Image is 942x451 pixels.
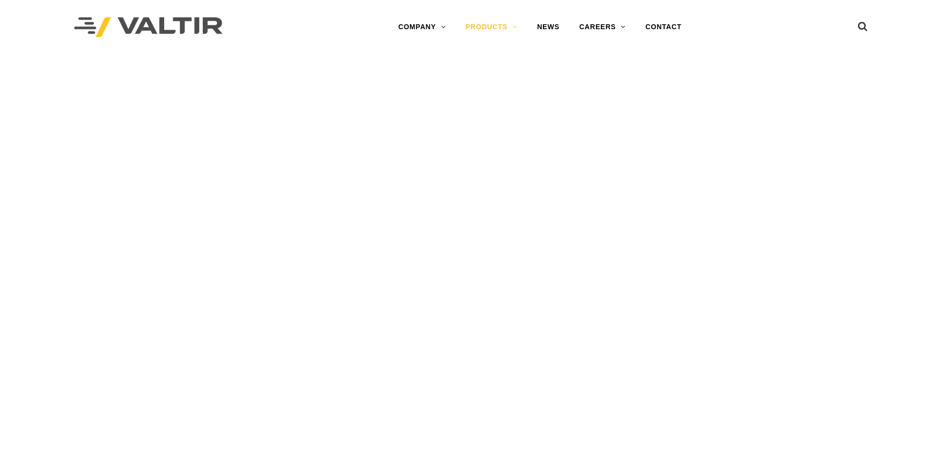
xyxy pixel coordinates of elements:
a: CAREERS [569,17,635,37]
a: CONTACT [635,17,691,37]
a: NEWS [527,17,569,37]
img: Valtir [74,17,223,38]
a: COMPANY [388,17,455,37]
a: PRODUCTS [455,17,527,37]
